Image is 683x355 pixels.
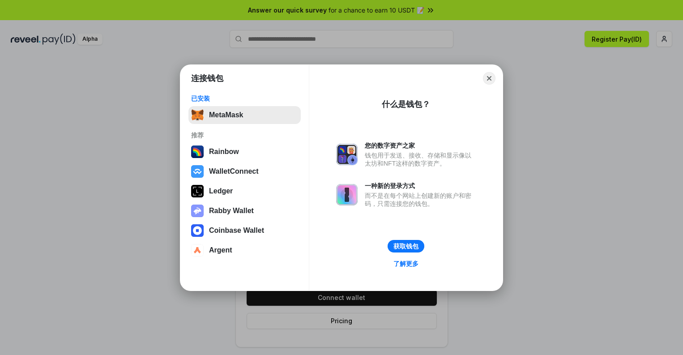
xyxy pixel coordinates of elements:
button: Argent [188,241,301,259]
a: 了解更多 [388,258,424,269]
div: Ledger [209,187,233,195]
img: svg+xml,%3Csvg%20xmlns%3D%22http%3A%2F%2Fwww.w3.org%2F2000%2Fsvg%22%20width%3D%2228%22%20height%3... [191,185,204,197]
button: Rainbow [188,143,301,161]
div: Rainbow [209,148,239,156]
div: 钱包用于发送、接收、存储和显示像以太坊和NFT这样的数字资产。 [365,151,476,167]
img: svg+xml,%3Csvg%20width%3D%2228%22%20height%3D%2228%22%20viewBox%3D%220%200%2028%2028%22%20fill%3D... [191,165,204,178]
button: Close [483,72,495,85]
div: Rabby Wallet [209,207,254,215]
div: Coinbase Wallet [209,227,264,235]
img: svg+xml,%3Csvg%20width%3D%2228%22%20height%3D%2228%22%20viewBox%3D%220%200%2028%2028%22%20fill%3D... [191,244,204,257]
button: 获取钱包 [388,240,424,252]
div: 获取钱包 [393,242,418,250]
div: WalletConnect [209,167,259,175]
div: Argent [209,246,232,254]
div: 一种新的登录方式 [365,182,476,190]
button: MetaMask [188,106,301,124]
div: 已安装 [191,94,298,103]
div: 您的数字资产之家 [365,141,476,150]
img: svg+xml,%3Csvg%20width%3D%2228%22%20height%3D%2228%22%20viewBox%3D%220%200%2028%2028%22%20fill%3D... [191,224,204,237]
button: Coinbase Wallet [188,222,301,240]
div: 了解更多 [393,260,418,268]
h1: 连接钱包 [191,73,223,84]
div: MetaMask [209,111,243,119]
img: svg+xml,%3Csvg%20xmlns%3D%22http%3A%2F%2Fwww.w3.org%2F2000%2Fsvg%22%20fill%3D%22none%22%20viewBox... [336,184,358,205]
img: svg+xml,%3Csvg%20width%3D%22120%22%20height%3D%22120%22%20viewBox%3D%220%200%20120%20120%22%20fil... [191,145,204,158]
button: Rabby Wallet [188,202,301,220]
div: 什么是钱包？ [382,99,430,110]
div: 推荐 [191,131,298,139]
button: WalletConnect [188,163,301,180]
img: svg+xml,%3Csvg%20xmlns%3D%22http%3A%2F%2Fwww.w3.org%2F2000%2Fsvg%22%20fill%3D%22none%22%20viewBox... [191,205,204,217]
button: Ledger [188,182,301,200]
div: 而不是在每个网站上创建新的账户和密码，只需连接您的钱包。 [365,192,476,208]
img: svg+xml,%3Csvg%20fill%3D%22none%22%20height%3D%2233%22%20viewBox%3D%220%200%2035%2033%22%20width%... [191,109,204,121]
img: svg+xml,%3Csvg%20xmlns%3D%22http%3A%2F%2Fwww.w3.org%2F2000%2Fsvg%22%20fill%3D%22none%22%20viewBox... [336,144,358,165]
